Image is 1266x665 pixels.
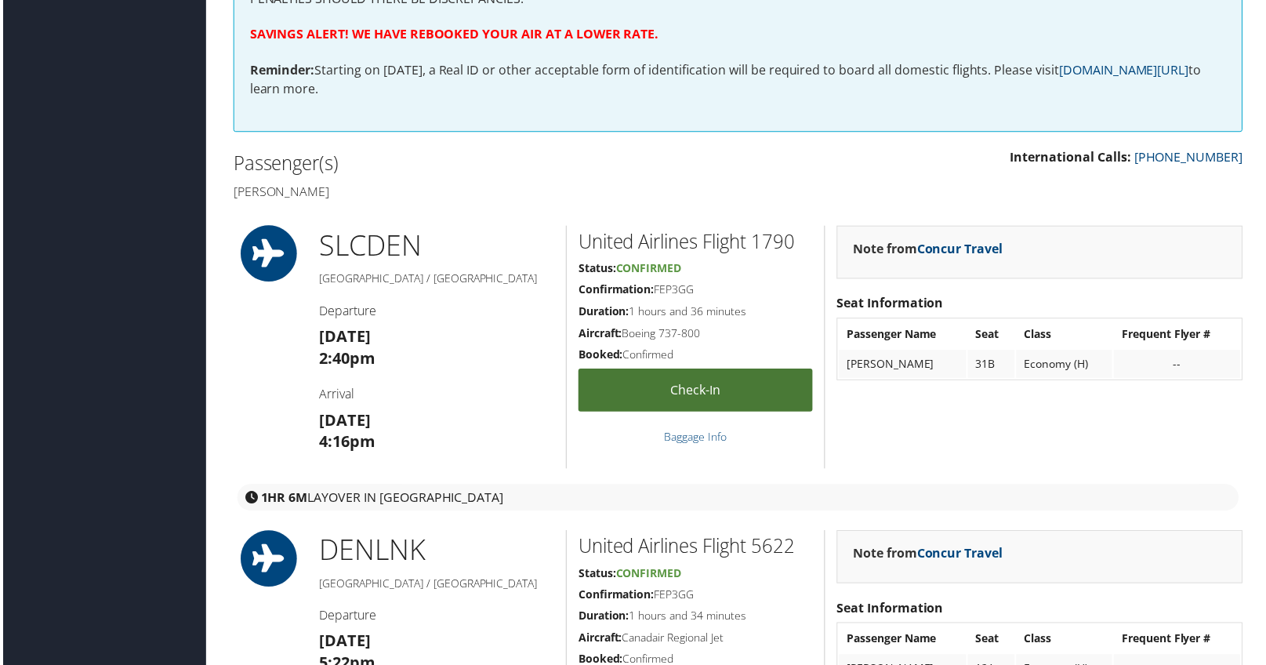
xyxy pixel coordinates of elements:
[317,227,553,266] h1: SLC DEN
[231,184,727,201] h4: [PERSON_NAME]
[969,627,1016,656] th: Seat
[578,568,615,583] strong: Status:
[578,305,629,320] strong: Duration:
[578,327,622,342] strong: Aircraft:
[248,60,1228,100] p: Starting on [DATE], a Real ID or other acceptable form of identification will be required to boar...
[317,349,374,370] strong: 2:40pm
[317,272,553,288] h5: [GEOGRAPHIC_DATA] / [GEOGRAPHIC_DATA]
[578,305,813,321] h5: 1 hours and 36 minutes
[248,25,658,42] strong: SAVINGS ALERT! WE HAVE REBOOKED YOUR AIR AT A LOWER RATE.
[578,535,813,561] h2: United Airlines Flight 5622
[235,486,1241,513] div: layover in [GEOGRAPHIC_DATA]
[317,609,553,627] h4: Departure
[1061,61,1191,78] a: [DOMAIN_NAME][URL]
[969,351,1016,380] td: 31B
[578,229,813,256] h2: United Airlines Flight 1790
[854,547,1004,564] strong: Note from
[840,322,967,350] th: Passenger Name
[578,283,813,299] h5: FEP3GG
[578,589,654,604] strong: Confirmation:
[317,327,369,348] strong: [DATE]
[1136,149,1245,166] a: [PHONE_NUMBER]
[259,491,306,508] strong: 1HR 6M
[317,387,553,404] h4: Arrival
[578,262,615,277] strong: Status:
[578,611,629,626] strong: Duration:
[578,348,622,363] strong: Booked:
[317,532,553,572] h1: DEN LNK
[840,627,967,656] th: Passenger Name
[1011,149,1133,166] strong: International Calls:
[969,322,1016,350] th: Seat
[578,633,813,649] h5: Canadair Regional Jet
[840,351,967,380] td: [PERSON_NAME]
[317,578,553,594] h5: [GEOGRAPHIC_DATA] / [GEOGRAPHIC_DATA]
[578,327,813,343] h5: Boeing 737-800
[918,547,1004,564] a: Concur Travel
[578,611,813,627] h5: 1 hours and 34 minutes
[664,431,727,446] a: Baggage Info
[231,151,727,177] h2: Passenger(s)
[578,633,622,648] strong: Aircraft:
[317,633,369,654] strong: [DATE]
[1115,322,1242,350] th: Frequent Flyer #
[317,433,374,454] strong: 4:16pm
[837,296,945,313] strong: Seat Information
[918,241,1004,258] a: Concur Travel
[578,283,654,298] strong: Confirmation:
[578,589,813,605] h5: FEP3GG
[1018,627,1114,656] th: Class
[615,262,681,277] span: Confirmed
[854,241,1004,258] strong: Note from
[578,348,813,364] h5: Confirmed
[1123,358,1235,372] div: --
[1018,351,1114,380] td: Economy (H)
[1115,627,1242,656] th: Frequent Flyer #
[248,61,313,78] strong: Reminder:
[615,568,681,583] span: Confirmed
[578,370,813,413] a: Check-in
[837,601,945,619] strong: Seat Information
[317,303,553,321] h4: Departure
[1018,322,1114,350] th: Class
[317,411,369,432] strong: [DATE]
